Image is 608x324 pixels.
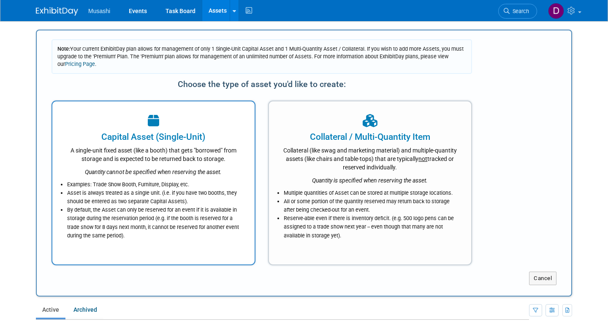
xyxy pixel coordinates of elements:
[57,46,70,52] span: Note:
[67,189,244,206] li: Asset is always treated as a single unit. (i.e. if you have two booths, they should be entered as...
[36,302,65,318] a: Active
[63,143,244,163] div: A single-unit fixed asset (like a booth) that gets "borrowed" from storage and is expected to be ...
[284,197,461,214] li: All or some portion of the quantity reserved may return back to storage after being checked-out f...
[280,143,461,172] div: Collateral (like swag and marketing material) and multiple-quantity assets (like chairs and table...
[510,8,529,14] span: Search
[63,131,244,143] div: Capital Asset (Single-Unit)
[85,169,222,175] i: Quantity cannot be specified when reserving the asset.
[280,131,461,143] div: Collateral / Multi-Quantity Item
[312,177,428,184] i: Quantity is specified when reserving the asset.
[36,7,78,16] img: ExhibitDay
[67,206,244,240] li: By default, the Asset can only be reserved for an event if it is available in storage during the ...
[529,272,556,285] button: Cancel
[88,8,110,14] span: Musashi
[65,61,95,67] a: Pricing Page
[67,302,103,318] a: Archived
[67,180,244,189] li: Examples: Trade Show Booth, Furniture, Display, etc.
[418,155,427,162] span: not
[284,189,461,197] li: Multiple quantities of Asset can be stored at multiple storage locations.
[52,76,472,92] div: Choose the type of asset you'd like to create:
[57,46,464,67] span: Your current ExhibitDay plan allows for management of only 1 Single-Unit Capital Asset and 1 Mult...
[548,3,564,19] img: Daniel Agar
[498,4,537,19] a: Search
[284,214,461,240] li: Reserve-able even if there is inventory deficit. (e.g. 500 logo pens can be assigned to a trade s...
